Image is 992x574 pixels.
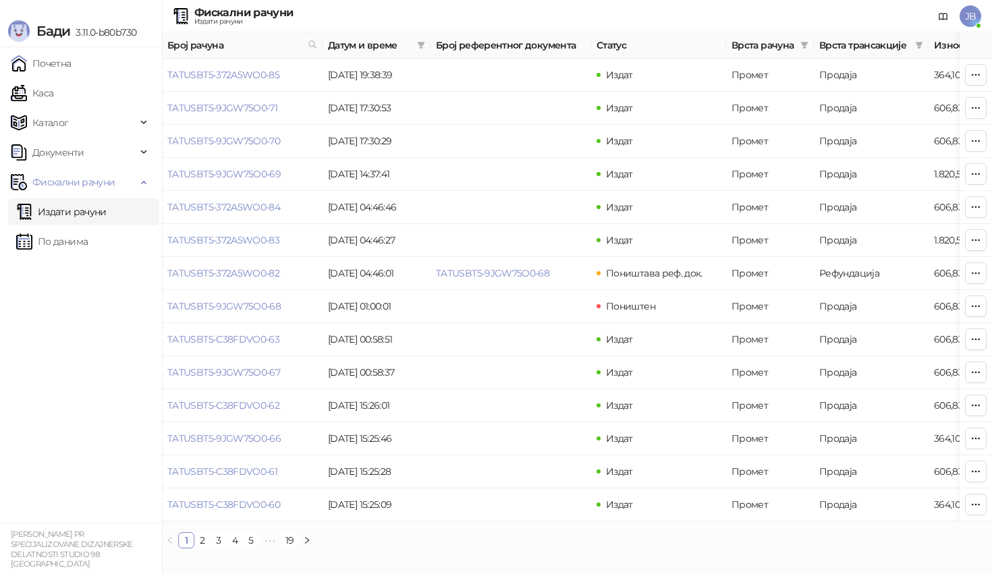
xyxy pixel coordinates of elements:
[281,532,299,548] li: 19
[606,234,633,246] span: Издат
[726,224,814,257] td: Промет
[162,389,323,422] td: TATUSBT5-C38FDVO0-62
[814,488,929,521] td: Продаја
[606,399,633,411] span: Издат
[814,191,929,224] td: Продаја
[281,533,298,548] a: 19
[726,389,814,422] td: Промет
[814,92,929,125] td: Продаја
[323,422,431,455] td: [DATE] 15:25:46
[211,533,226,548] a: 3
[70,26,136,38] span: 3.11.0-b80b730
[606,267,702,279] span: Поништава реф. док.
[726,32,814,59] th: Врста рачуна
[167,102,277,114] a: TATUSBT5-9JGW75O0-71
[194,532,211,548] li: 2
[162,59,323,92] td: TATUSBT5-372A5WO0-85
[162,488,323,521] td: TATUSBT5-C38FDVO0-60
[162,158,323,191] td: TATUSBT5-9JGW75O0-69
[732,38,795,53] span: Врста рачуна
[606,168,633,180] span: Издат
[259,532,281,548] li: Следећих 5 Страна
[323,488,431,521] td: [DATE] 15:25:09
[606,465,633,478] span: Издат
[726,257,814,290] td: Промет
[195,533,210,548] a: 2
[323,191,431,224] td: [DATE] 04:46:46
[726,356,814,389] td: Промет
[606,432,633,444] span: Издат
[819,38,910,53] span: Врста трансакције
[606,135,633,147] span: Издат
[32,139,84,166] span: Документи
[167,498,280,511] a: TATUSBT5-C38FDVO0-60
[323,356,431,389] td: [DATE] 00:58:37
[179,533,194,548] a: 1
[162,92,323,125] td: TATUSBT5-9JGW75O0-71
[726,158,814,191] td: Промет
[323,290,431,323] td: [DATE] 01:00:01
[814,455,929,488] td: Продаја
[167,267,279,279] a: TATUSBT5-372A5WO0-82
[726,422,814,455] td: Промет
[162,532,178,548] button: left
[194,18,293,25] div: Издати рачуни
[606,366,633,378] span: Издат
[606,333,633,345] span: Издат
[431,32,591,59] th: Број референтног документа
[167,300,281,312] a: TATUSBT5-9JGW75O0-68
[606,69,633,81] span: Издат
[814,125,929,158] td: Продаја
[323,257,431,290] td: [DATE] 04:46:01
[303,536,311,544] span: right
[16,198,107,225] a: Издати рачуни
[299,532,315,548] li: Следећа страна
[166,536,174,544] span: left
[227,532,243,548] li: 4
[162,532,178,548] li: Претходна страна
[162,290,323,323] td: TATUSBT5-9JGW75O0-68
[323,224,431,257] td: [DATE] 04:46:27
[915,41,923,49] span: filter
[814,59,929,92] td: Продаја
[814,323,929,356] td: Продаја
[417,41,425,49] span: filter
[591,32,726,59] th: Статус
[167,38,302,53] span: Број рачуна
[167,399,279,411] a: TATUSBT5-C38FDVO0-62
[814,224,929,257] td: Продаја
[726,455,814,488] td: Промет
[243,532,259,548] li: 5
[162,32,323,59] th: Број рачуна
[16,228,88,255] a: По данима
[299,532,315,548] button: right
[162,422,323,455] td: TATUSBT5-9JGW75O0-66
[167,168,281,180] a: TATUSBT5-9JGW75O0-69
[323,389,431,422] td: [DATE] 15:26:01
[814,32,929,59] th: Врста трансакције
[36,23,70,39] span: Бади
[436,267,549,279] a: TATUSBT5-9JGW75O0-68
[606,102,633,114] span: Издат
[814,422,929,455] td: Продаја
[323,92,431,125] td: [DATE] 17:30:53
[167,366,280,378] a: TATUSBT5-9JGW75O0-67
[798,35,811,55] span: filter
[800,41,808,49] span: filter
[814,389,929,422] td: Продаја
[178,532,194,548] li: 1
[227,533,242,548] a: 4
[323,158,431,191] td: [DATE] 14:37:41
[32,169,115,196] span: Фискални рачуни
[167,465,277,478] a: TATUSBT5-C38FDVO0-61
[244,533,258,548] a: 5
[162,323,323,356] td: TATUSBT5-C38FDVO0-63
[726,59,814,92] td: Промет
[606,201,633,213] span: Издат
[933,5,954,27] a: Документација
[162,455,323,488] td: TATUSBT5-C38FDVO0-61
[11,80,53,107] a: Каса
[814,356,929,389] td: Продаја
[814,158,929,191] td: Продаја
[162,257,323,290] td: TATUSBT5-372A5WO0-82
